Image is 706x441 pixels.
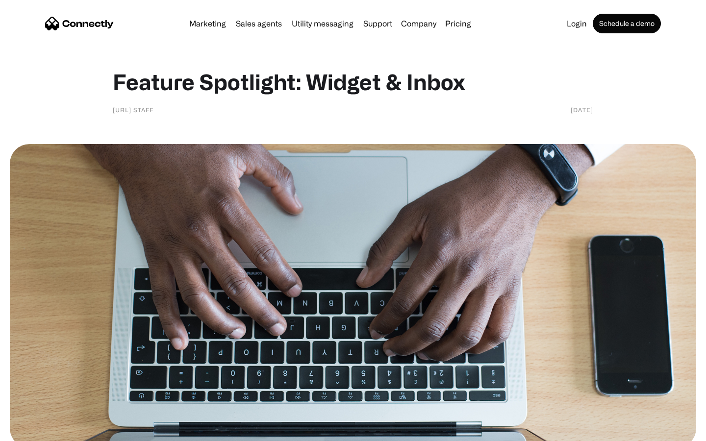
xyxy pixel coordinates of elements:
a: Marketing [185,20,230,27]
h1: Feature Spotlight: Widget & Inbox [113,69,593,95]
div: Company [398,17,439,30]
a: Sales agents [232,20,286,27]
ul: Language list [20,424,59,438]
a: Utility messaging [288,20,357,27]
aside: Language selected: English [10,424,59,438]
a: Login [563,20,591,27]
a: home [45,16,114,31]
a: Pricing [441,20,475,27]
a: Schedule a demo [593,14,661,33]
a: Support [359,20,396,27]
div: Company [401,17,436,30]
div: [DATE] [571,105,593,115]
div: [URL] staff [113,105,153,115]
